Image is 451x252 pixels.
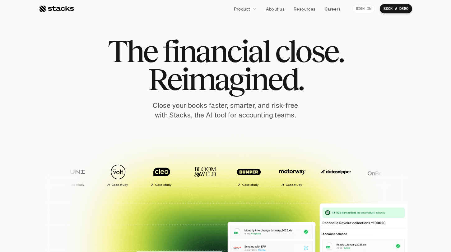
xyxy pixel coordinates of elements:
[294,6,316,12] p: Resources
[108,37,157,65] span: The
[380,4,412,13] a: BOOK A DEMO
[262,3,288,14] a: About us
[231,134,280,143] p: EXPLORE PRODUCT
[148,65,303,93] span: Reimagined.
[108,183,125,187] h2: Case study
[162,37,270,65] span: financial
[321,3,345,14] a: Careers
[384,7,408,11] p: BOOK A DEMO
[352,4,375,13] a: SIGN IN
[65,183,81,187] h2: Case study
[138,161,179,189] a: Case study
[225,161,266,189] a: Case study
[73,118,101,123] a: Privacy Policy
[160,131,218,147] a: BOOK A DEMO
[239,183,255,187] h2: Case study
[234,6,250,12] p: Product
[275,37,343,65] span: close.
[325,6,341,12] p: Careers
[282,183,299,187] h2: Case study
[266,6,285,12] p: About us
[290,3,319,14] a: Resources
[171,134,207,143] p: BOOK A DEMO
[51,161,91,189] a: Case study
[148,101,303,120] p: Close your books faster, smarter, and risk-free with Stacks, the AI tool for accounting teams.
[221,131,291,147] a: EXPLORE PRODUCT
[152,183,168,187] h2: Case study
[95,161,135,189] a: Case study
[356,7,372,11] p: SIGN IN
[269,161,309,189] a: Case study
